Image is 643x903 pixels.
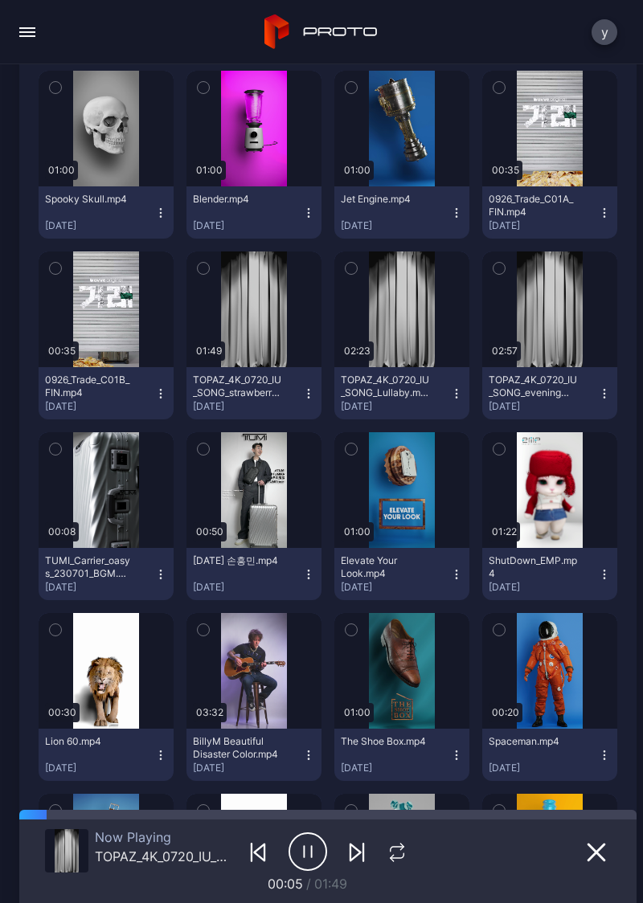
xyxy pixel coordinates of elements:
[186,186,321,239] button: Blender.mp4[DATE]
[45,193,133,206] div: Spooky Skull.mp4
[39,367,174,419] button: 0926_Trade_C01B_FIN.mp4[DATE]
[193,219,302,232] div: [DATE]
[95,848,234,864] div: TOPAZ_4K_0720_IU_SONG_strawberry moon.mov
[45,374,133,399] div: 0926_Trade_C01B_FIN.mp4
[489,735,577,748] div: Spaceman.mp4
[193,400,302,413] div: [DATE]
[45,400,154,413] div: [DATE]
[306,876,311,892] span: /
[489,554,577,580] div: ShutDown_EMP.mp4
[193,735,281,761] div: BillyM Beautiful Disaster Color.mp4
[341,400,450,413] div: [DATE]
[482,186,617,239] button: 0926_Trade_C01A_FIN.mp4[DATE]
[39,186,174,239] button: Spooky Skull.mp4[DATE]
[193,762,302,774] div: [DATE]
[39,548,174,600] button: TUMI_Carrier_oasys_230701_BGM.mp4[DATE]
[193,581,302,594] div: [DATE]
[489,762,598,774] div: [DATE]
[489,374,577,399] div: TOPAZ_4K_0720_IU_SONG_evening letter.mov
[482,367,617,419] button: TOPAZ_4K_0720_IU_SONG_evening letter.mov[DATE]
[45,219,154,232] div: [DATE]
[95,829,234,845] div: Now Playing
[45,554,133,580] div: TUMI_Carrier_oasys_230701_BGM.mp4
[193,554,281,567] div: 2023-07-03 손흥민.mp4
[592,19,617,45] button: y
[186,367,321,419] button: TOPAZ_4K_0720_IU_SONG_strawberry moon.mov[DATE]
[341,762,450,774] div: [DATE]
[39,729,174,781] button: Lion 60.mp4[DATE]
[482,729,617,781] button: Spaceman.mp4[DATE]
[489,219,598,232] div: [DATE]
[186,729,321,781] button: BillyM Beautiful Disaster Color.mp4[DATE]
[45,762,154,774] div: [DATE]
[45,581,154,594] div: [DATE]
[489,581,598,594] div: [DATE]
[341,193,429,206] div: Jet Engine.mp4
[334,729,469,781] button: The Shoe Box.mp4[DATE]
[482,548,617,600] button: ShutDown_EMP.mp4[DATE]
[341,374,429,399] div: TOPAZ_4K_0720_IU_SONG_Lullaby.mov
[314,876,347,892] span: 01:49
[334,548,469,600] button: Elevate Your Look.mp4[DATE]
[341,735,429,748] div: The Shoe Box.mp4
[334,367,469,419] button: TOPAZ_4K_0720_IU_SONG_Lullaby.mov[DATE]
[341,581,450,594] div: [DATE]
[186,548,321,600] button: [DATE] 손흥민.mp4[DATE]
[489,193,577,219] div: 0926_Trade_C01A_FIN.mp4
[334,186,469,239] button: Jet Engine.mp4[DATE]
[341,219,450,232] div: [DATE]
[268,876,303,892] span: 00:05
[193,374,281,399] div: TOPAZ_4K_0720_IU_SONG_strawberry moon.mov
[193,193,281,206] div: Blender.mp4
[45,735,133,748] div: Lion 60.mp4
[489,400,598,413] div: [DATE]
[341,554,429,580] div: Elevate Your Look.mp4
